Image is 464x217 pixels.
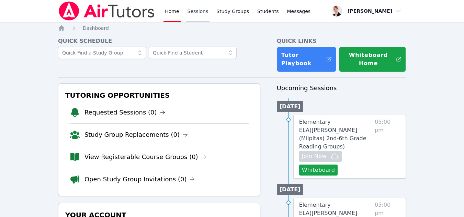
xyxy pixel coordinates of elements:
a: View Registerable Course Groups (0) [84,152,206,162]
li: [DATE] [277,101,303,112]
button: Join Now [299,151,342,162]
a: Open Study Group Invitations (0) [84,174,195,184]
img: Air Tutors [58,1,155,21]
input: Quick Find a Student [149,47,237,59]
span: Join Now [302,152,327,160]
a: Tutor Playbook [277,47,337,72]
a: Study Group Replacements (0) [84,130,188,140]
h3: Upcoming Sessions [277,83,406,93]
a: Requested Sessions (0) [84,108,165,117]
button: Whiteboard Home [339,47,406,72]
a: Dashboard [83,25,109,32]
li: [DATE] [277,184,303,195]
h3: Tutoring Opportunities [64,89,254,101]
span: Messages [287,8,311,15]
h4: Quick Links [277,37,406,45]
nav: Breadcrumb [58,25,406,32]
input: Quick Find a Study Group [58,47,146,59]
span: Dashboard [83,25,109,31]
a: Elementary ELA([PERSON_NAME] (Milpitas) 2nd-6th Grade Reading Groups) [299,118,372,151]
span: Elementary ELA ( [PERSON_NAME] (Milpitas) 2nd-6th Grade Reading Groups ) [299,119,366,150]
h4: Quick Schedule [58,37,260,45]
span: 05:00 pm [375,118,400,176]
button: Whiteboard [299,165,338,176]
